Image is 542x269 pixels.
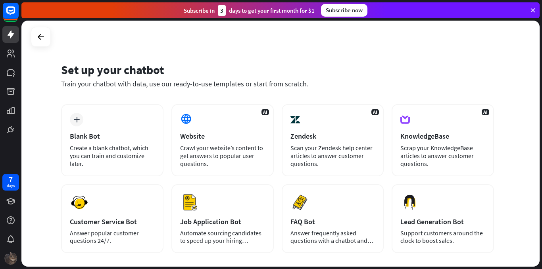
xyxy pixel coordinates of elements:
i: plus [74,117,80,122]
div: Job Application Bot [180,217,265,226]
span: AI [371,109,379,115]
div: Set up your chatbot [61,62,494,77]
div: Automate sourcing candidates to speed up your hiring process. [180,229,265,244]
a: 7 days [2,174,19,191]
div: 3 [218,5,226,16]
div: KnowledgeBase [400,132,485,141]
div: Answer popular customer questions 24/7. [70,229,155,244]
div: Scrap your KnowledgeBase articles to answer customer questions. [400,144,485,168]
div: FAQ Bot [290,217,375,226]
span: AI [482,109,489,115]
div: Scan your Zendesk help center articles to answer customer questions. [290,144,375,168]
div: Train your chatbot with data, use our ready-to-use templates or start from scratch. [61,79,494,88]
div: Subscribe in days to get your first month for $1 [184,5,315,16]
div: 7 [9,176,13,183]
div: Subscribe now [321,4,367,17]
div: Create a blank chatbot, which you can train and customize later. [70,144,155,168]
button: Open LiveChat chat widget [6,3,30,27]
div: Support customers around the clock to boost sales. [400,229,485,244]
div: Blank Bot [70,132,155,141]
div: Answer frequently asked questions with a chatbot and save your time. [290,229,375,244]
span: AI [261,109,269,115]
div: Lead Generation Bot [400,217,485,226]
div: Zendesk [290,132,375,141]
div: Website [180,132,265,141]
div: Crawl your website’s content to get answers to popular user questions. [180,144,265,168]
div: days [7,183,15,189]
div: Customer Service Bot [70,217,155,226]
